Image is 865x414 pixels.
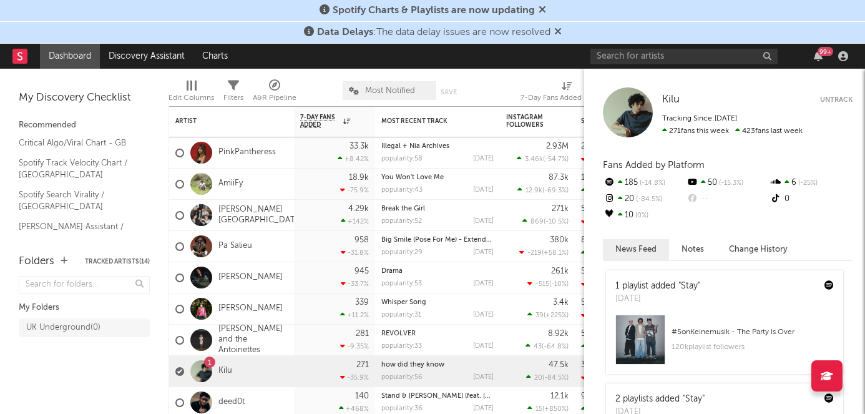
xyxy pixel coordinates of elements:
div: 271 [356,361,369,369]
a: [PERSON_NAME] [218,303,283,314]
div: -35.9 % [340,373,369,382]
div: 281 [356,330,369,338]
a: deed0t [218,397,245,408]
div: 945 [354,267,369,275]
a: Kilu [662,94,680,106]
div: # 5 on Keinemusik - The Party Is Over [672,325,834,340]
a: #5onKeinemusik - The Party Is Over120kplaylist followers [606,315,843,374]
div: [DATE] [473,249,494,256]
div: Whisper Song [381,299,494,306]
div: 99.6k [581,392,602,400]
span: Most Notified [365,87,415,95]
div: Stand & Lean (feat. Klyrae) [381,393,494,400]
div: 3.47k [581,405,607,413]
span: +58.1 % [544,250,567,257]
a: Discovery Assistant [100,44,193,69]
span: 869 [530,219,544,225]
span: -54.7 % [545,156,567,163]
div: popularity: 58 [381,155,423,162]
div: My Folders [19,300,150,315]
div: 53.3k [581,187,606,195]
div: -5.31k [581,312,608,320]
div: ( ) [517,155,569,163]
span: -10 % [551,281,567,288]
a: Drama [381,268,403,275]
div: 52.1k [581,330,600,338]
span: -10.5 % [545,219,567,225]
a: AmiiFy [218,179,243,189]
div: popularity: 53 [381,280,422,287]
div: 10 [603,207,686,224]
a: Big Smile (Pose For Me) - Extended Mix [381,237,508,244]
div: 2.93M [546,142,569,150]
span: Spotify Charts & Playlists are now updating [333,6,535,16]
a: Pa Salieu [218,241,252,252]
div: Folders [19,254,54,269]
div: -- [686,191,769,207]
div: 59 [581,249,597,257]
div: Filters [223,75,243,111]
div: 380k [550,236,569,244]
button: Notes [669,239,716,260]
div: [DATE] [615,293,700,305]
a: You Won't Love Me [381,174,444,181]
a: UK Underground(0) [19,318,150,337]
span: -15.3 % [717,180,743,187]
div: -412k [581,155,607,164]
div: Spotify Monthly Listeners [581,117,675,125]
a: "Stay" [678,282,700,290]
div: ( ) [519,249,569,257]
div: ( ) [527,405,569,413]
div: ( ) [527,311,569,319]
div: [DATE] [473,218,494,225]
span: -84.5 % [634,196,662,203]
span: 43 [534,343,542,350]
div: -75.9 % [340,186,369,194]
div: popularity: 56 [381,374,423,381]
div: Artist [175,117,269,125]
div: 185 [603,175,686,191]
button: Tracked Artists(14) [85,259,150,265]
div: 50 [686,175,769,191]
span: +850 % [544,406,567,413]
div: 20M [581,142,597,150]
span: 20 [534,375,542,382]
a: Spotify Track Velocity Chart / [GEOGRAPHIC_DATA] [19,156,137,182]
span: -25 % [796,180,818,187]
span: -84.5 % [544,375,567,382]
a: Illegal + Nia Archives [381,143,449,150]
a: Critical Algo/Viral Chart - GB [19,136,137,150]
div: popularity: 33 [381,343,422,350]
div: [DATE] [473,374,494,381]
div: 18.9k [349,174,369,182]
div: Most Recent Track [381,117,475,125]
div: Drama [381,268,494,275]
div: 958 [354,236,369,244]
div: Edit Columns [169,91,214,106]
span: 3.46k [525,156,543,163]
div: Illegal + Nia Archives [381,143,494,150]
div: Instagram Followers [506,114,550,129]
div: -9.35 % [340,342,369,350]
div: 4.29k [348,205,369,213]
div: 864k [581,236,600,244]
span: 423 fans last week [662,127,803,135]
div: REVOLVER [381,330,494,337]
span: -14.8 % [638,180,665,187]
div: [DATE] [473,155,494,162]
input: Search for artists [590,49,778,64]
div: +142 % [341,217,369,225]
span: -64.8 % [544,343,567,350]
a: [PERSON_NAME][GEOGRAPHIC_DATA] [218,205,303,226]
a: Dashboard [40,44,100,69]
div: You Won't Love Me [381,174,494,181]
div: -33.7 % [341,280,369,288]
a: Stand & [PERSON_NAME] (feat. [GEOGRAPHIC_DATA]) [381,393,555,400]
div: 12k [581,343,600,351]
div: 87.3k [549,174,569,182]
a: Charts [193,44,237,69]
button: Change History [716,239,800,260]
div: 12.1k [550,392,569,400]
div: Recommended [19,118,150,133]
div: 8.92k [548,330,569,338]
